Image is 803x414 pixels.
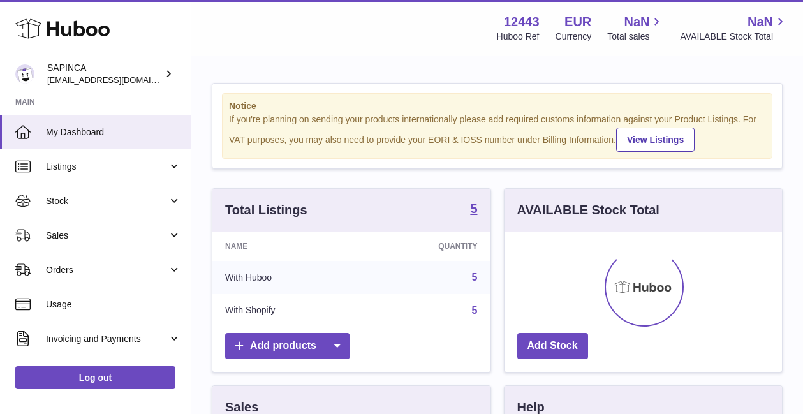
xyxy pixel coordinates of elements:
[504,13,540,31] strong: 12443
[472,305,478,316] a: 5
[556,31,592,43] div: Currency
[46,195,168,207] span: Stock
[225,333,350,359] a: Add products
[497,31,540,43] div: Huboo Ref
[607,31,664,43] span: Total sales
[46,126,181,138] span: My Dashboard
[680,31,788,43] span: AVAILABLE Stock Total
[47,62,162,86] div: SAPINCA
[46,333,168,345] span: Invoicing and Payments
[212,294,362,327] td: With Shopify
[47,75,188,85] span: [EMAIL_ADDRESS][DOMAIN_NAME]
[46,299,181,311] span: Usage
[15,366,175,389] a: Log out
[607,13,664,43] a: NaN Total sales
[225,202,307,219] h3: Total Listings
[624,13,649,31] span: NaN
[470,202,477,215] strong: 5
[564,13,591,31] strong: EUR
[748,13,773,31] span: NaN
[46,264,168,276] span: Orders
[472,272,478,283] a: 5
[517,202,659,219] h3: AVAILABLE Stock Total
[212,261,362,294] td: With Huboo
[470,202,477,218] a: 5
[229,100,765,112] strong: Notice
[229,114,765,152] div: If you're planning on sending your products internationally please add required customs informati...
[680,13,788,43] a: NaN AVAILABLE Stock Total
[46,161,168,173] span: Listings
[362,232,490,261] th: Quantity
[517,333,588,359] a: Add Stock
[46,230,168,242] span: Sales
[15,64,34,84] img: info@sapinca.com
[616,128,695,152] a: View Listings
[212,232,362,261] th: Name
